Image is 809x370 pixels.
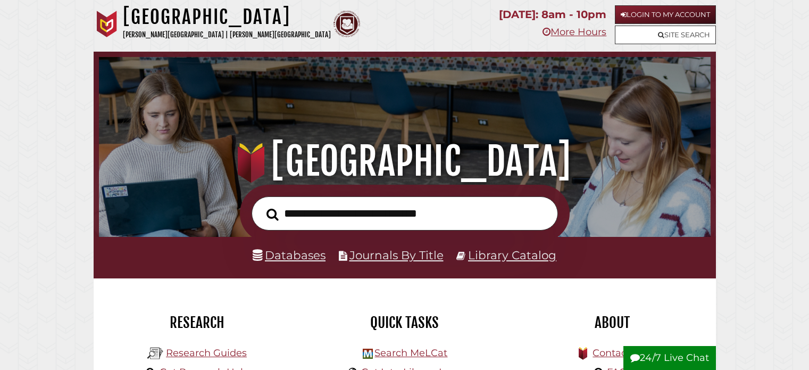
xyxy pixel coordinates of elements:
[261,205,284,224] button: Search
[94,11,120,37] img: Calvin University
[615,5,716,24] a: Login to My Account
[615,26,716,44] a: Site Search
[516,314,708,332] h2: About
[111,138,698,185] h1: [GEOGRAPHIC_DATA]
[102,314,293,332] h2: Research
[363,349,373,359] img: Hekman Library Logo
[309,314,501,332] h2: Quick Tasks
[253,248,326,262] a: Databases
[499,5,606,24] p: [DATE]: 8am - 10pm
[123,29,331,41] p: [PERSON_NAME][GEOGRAPHIC_DATA] | [PERSON_NAME][GEOGRAPHIC_DATA]
[333,11,360,37] img: Calvin Theological Seminary
[123,5,331,29] h1: [GEOGRAPHIC_DATA]
[266,208,279,220] i: Search
[593,347,645,359] a: Contact Us
[374,347,447,359] a: Search MeLCat
[166,347,247,359] a: Research Guides
[147,346,163,361] img: Hekman Library Logo
[349,248,444,262] a: Journals By Title
[468,248,556,262] a: Library Catalog
[543,26,606,38] a: More Hours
